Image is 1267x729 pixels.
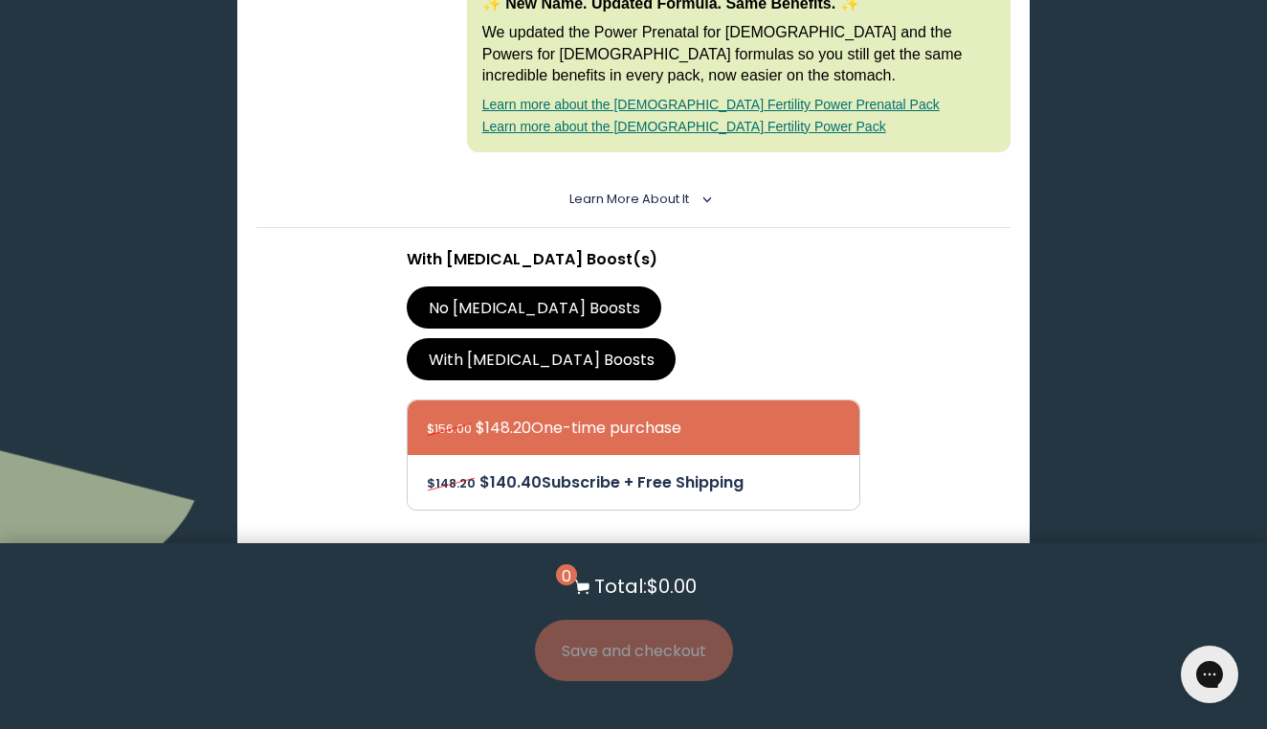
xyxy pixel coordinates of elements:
[569,191,689,207] span: Learn More About it
[1171,639,1248,710] iframe: Gorgias live chat messenger
[482,97,940,112] a: Learn more about the [DEMOGRAPHIC_DATA] Fertility Power Prenatal Pack
[594,572,697,601] p: Total: $0.00
[407,247,859,271] p: With [MEDICAL_DATA] Boost(s)
[407,338,676,380] label: With [MEDICAL_DATA] Boosts
[482,119,886,134] a: Learn more about the [DEMOGRAPHIC_DATA] Fertility Power Pack
[482,22,996,86] p: We updated the Power Prenatal for [DEMOGRAPHIC_DATA] and the Powers for [DEMOGRAPHIC_DATA] formul...
[407,286,661,329] label: No [MEDICAL_DATA] Boosts
[569,191,699,208] summary: Learn More About it <
[695,194,712,204] i: <
[535,620,733,681] button: Save and checkout
[556,564,577,585] span: 0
